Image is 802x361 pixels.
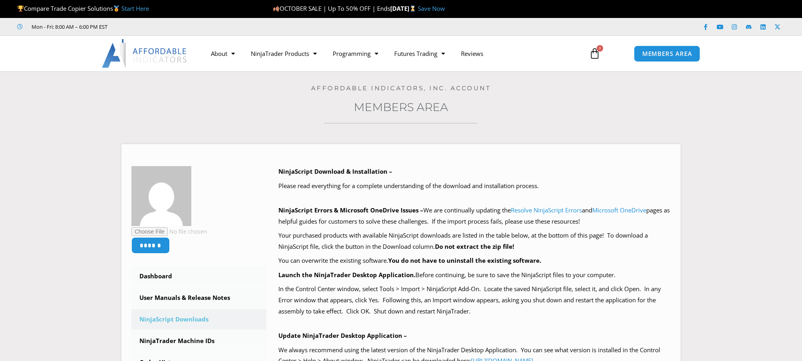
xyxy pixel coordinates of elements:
p: In the Control Center window, select Tools > Import > NinjaScript Add-On. Locate the saved NinjaS... [278,284,671,317]
a: 0 [577,42,612,65]
a: NinjaTrader Machine IDs [131,331,266,351]
a: Start Here [121,4,149,12]
a: NinjaTrader Products [243,44,325,63]
img: ⌛ [410,6,416,12]
img: 🍂 [273,6,279,12]
a: Futures Trading [386,44,453,63]
span: Mon - Fri: 8:00 AM – 6:00 PM EST [30,22,107,32]
a: Programming [325,44,386,63]
b: Launch the NinjaTrader Desktop Application. [278,271,415,279]
p: We are continually updating the and pages as helpful guides for customers to solve these challeng... [278,205,671,227]
a: Reviews [453,44,491,63]
img: 🏆 [18,6,24,12]
span: OCTOBER SALE | Up To 50% OFF | Ends [273,4,390,12]
img: LogoAI | Affordable Indicators – NinjaTrader [102,39,188,68]
a: About [203,44,243,63]
img: 🥇 [113,6,119,12]
a: Microsoft OneDrive [592,206,646,214]
nav: Menu [203,44,580,63]
a: NinjaScript Downloads [131,309,266,330]
b: NinjaScript Download & Installation – [278,167,392,175]
span: 0 [597,45,603,52]
a: Affordable Indicators, Inc. Account [311,84,491,92]
p: Before continuing, be sure to save the NinjaScript files to your computer. [278,270,671,281]
b: You do not have to uninstall the existing software. [388,256,541,264]
b: NinjaScript Errors & Microsoft OneDrive Issues – [278,206,423,214]
b: Update NinjaTrader Desktop Application – [278,331,407,339]
img: a76fd9da48bfb42cd967421c07022e0f30db607a96f52efeba23c6c9ca7c8796 [131,166,191,226]
a: Dashboard [131,266,266,287]
p: You can overwrite the existing software. [278,255,671,266]
a: MEMBERS AREA [634,46,701,62]
a: Save Now [418,4,445,12]
a: Resolve NinjaScript Errors [511,206,582,214]
span: MEMBERS AREA [642,51,692,57]
b: Do not extract the zip file! [435,242,514,250]
strong: [DATE] [390,4,418,12]
a: Members Area [354,100,448,114]
iframe: Customer reviews powered by Trustpilot [119,23,238,31]
span: Compare Trade Copier Solutions [17,4,149,12]
p: Please read everything for a complete understanding of the download and installation process. [278,180,671,192]
p: Your purchased products with available NinjaScript downloads are listed in the table below, at th... [278,230,671,252]
a: User Manuals & Release Notes [131,288,266,308]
